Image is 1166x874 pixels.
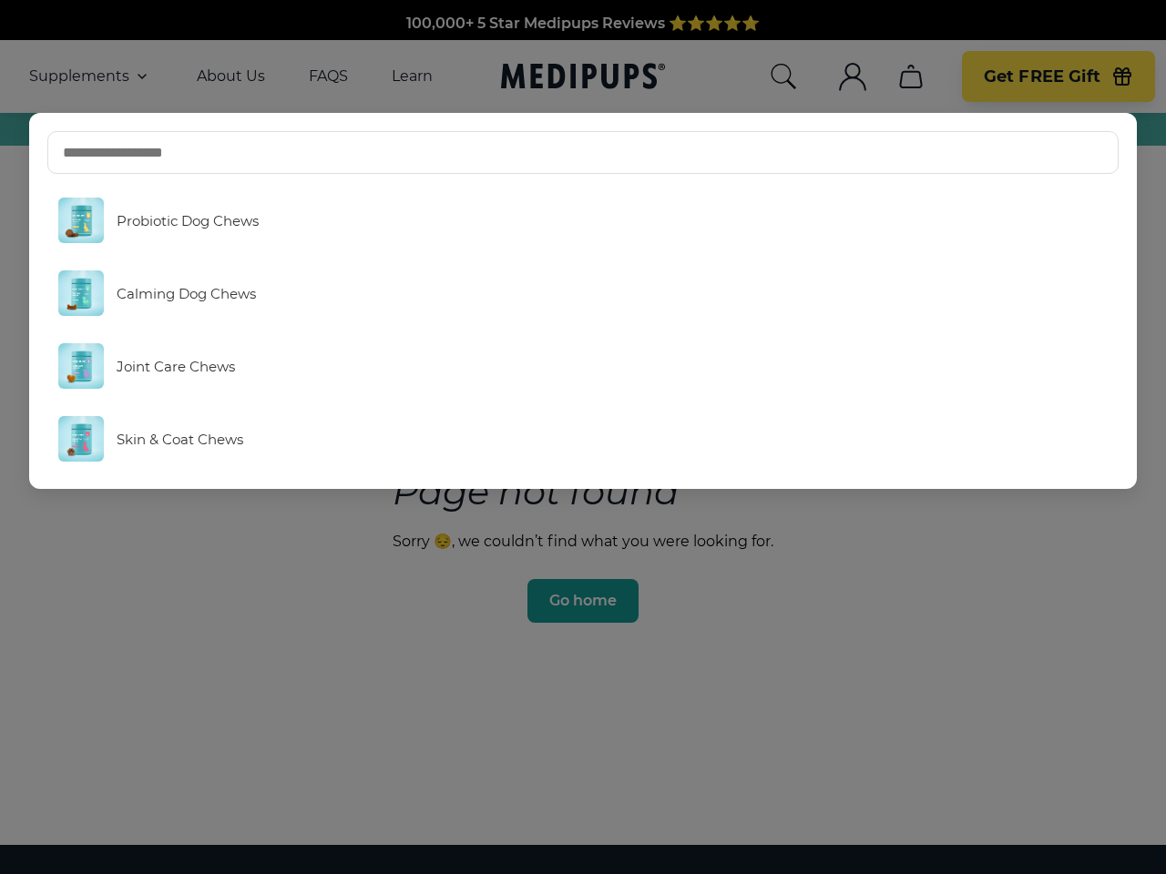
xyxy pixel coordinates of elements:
[58,270,104,316] img: Calming Dog Chews
[117,431,243,448] span: Skin & Coat Chews
[47,334,1119,398] a: Joint Care Chews
[58,343,104,389] img: Joint Care Chews
[58,198,104,243] img: Probiotic Dog Chews
[117,285,256,302] span: Calming Dog Chews
[47,261,1119,325] a: Calming Dog Chews
[117,212,259,229] span: Probiotic Dog Chews
[58,416,104,462] img: Skin & Coat Chews
[47,188,1119,252] a: Probiotic Dog Chews
[47,407,1119,471] a: Skin & Coat Chews
[117,358,235,375] span: Joint Care Chews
